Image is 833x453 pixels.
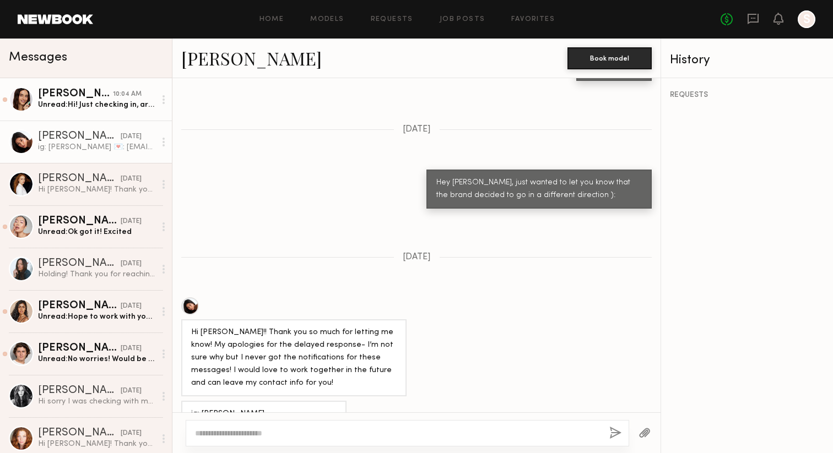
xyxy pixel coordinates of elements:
div: Hi sorry I was checking with my agent about availability. I’m not sure I can do it for that low o... [38,396,155,407]
div: Hi [PERSON_NAME]! Thank you so much for reaching out. I have so many bookings coming in that I’m ... [38,439,155,449]
div: [DATE] [121,343,142,354]
div: [PERSON_NAME] [38,258,121,269]
div: [PERSON_NAME] [38,343,121,354]
a: Favorites [511,16,555,23]
div: [DATE] [121,386,142,396]
div: [PERSON_NAME] [38,216,121,227]
a: Job Posts [440,16,485,23]
div: [PERSON_NAME] [38,131,121,142]
a: Home [259,16,284,23]
a: [PERSON_NAME] [181,46,322,70]
div: [PERSON_NAME] [38,385,121,396]
div: ig: [PERSON_NAME] 💌: [EMAIL_ADDRESS][DOMAIN_NAME] [191,408,337,433]
div: Unread: Hope to work with you in the future 🤍 [38,312,155,322]
div: [PERSON_NAME] [38,301,121,312]
div: [DATE] [121,174,142,184]
div: Hey [PERSON_NAME], just wanted to let you know that the brand decided to go in a different direct... [436,177,642,202]
span: [DATE] [403,253,431,262]
div: Holding! Thank you for reaching out. [38,269,155,280]
div: ig: [PERSON_NAME] 💌: [EMAIL_ADDRESS][DOMAIN_NAME] [38,142,155,152]
div: [DATE] [121,132,142,142]
a: Requests [371,16,413,23]
div: Hi [PERSON_NAME]!! Thank you so much for letting me know! My apologies for the delayed response- ... [191,326,397,390]
div: Hi [PERSON_NAME]! Thank you for reaching out I just got access back to my newbook! I’m currently ... [38,184,155,195]
div: Unread: No worries! Would be great to work together on something else in the future. Thanks for l... [38,354,155,364]
div: [DATE] [121,259,142,269]
div: History [670,54,824,67]
div: Unread: Ok got it! Excited [38,227,155,237]
span: [DATE] [403,125,431,134]
div: [PERSON_NAME] [38,428,121,439]
div: [PERSON_NAME] [38,173,121,184]
div: Unread: Hi! Just checking in, are there any updates on the brand ? [38,100,155,110]
div: REQUESTS [670,91,824,99]
div: [DATE] [121,216,142,227]
a: Book model [567,53,652,62]
a: Models [310,16,344,23]
div: [DATE] [121,428,142,439]
a: S [798,10,815,28]
div: 10:04 AM [113,89,142,100]
div: [PERSON_NAME] [38,89,113,100]
div: [DATE] [121,301,142,312]
button: Book model [567,47,652,69]
span: Messages [9,51,67,64]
